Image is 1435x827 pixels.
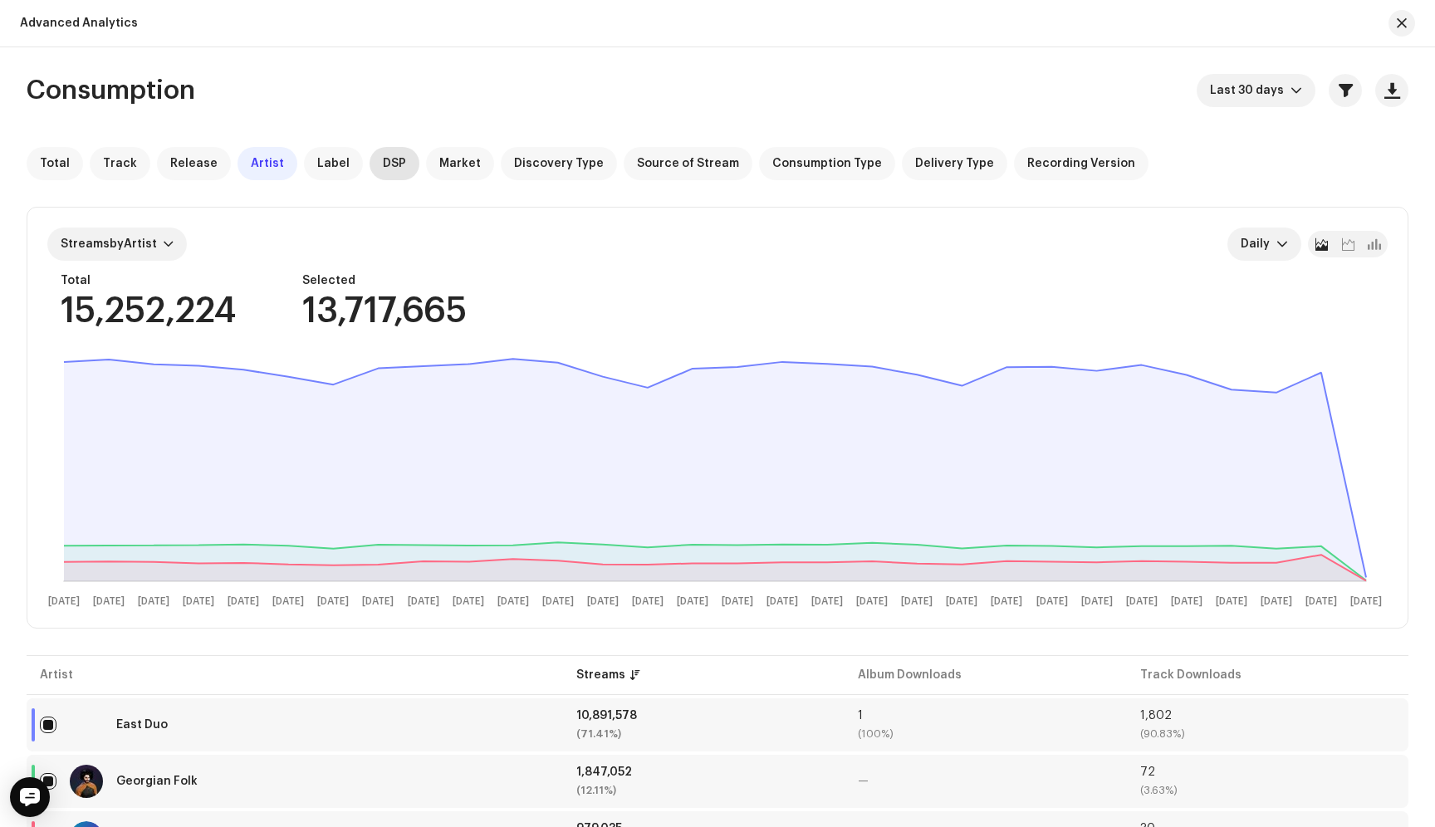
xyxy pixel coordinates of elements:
div: 1 [858,710,1113,722]
span: Discovery Type [514,157,604,170]
span: DSP [383,157,406,170]
div: Selected [302,274,467,287]
text: [DATE] [317,596,349,607]
text: [DATE] [722,596,753,607]
div: 72 [1140,766,1395,778]
text: [DATE] [272,596,304,607]
text: [DATE] [1305,596,1337,607]
div: 1,802 [1140,710,1395,722]
span: Label [317,157,350,170]
div: 1,847,052 [576,766,831,778]
text: [DATE] [1126,596,1158,607]
div: dropdown trigger [1276,228,1288,261]
text: [DATE] [632,596,664,607]
text: [DATE] [677,596,708,607]
text: [DATE] [1081,596,1113,607]
text: [DATE] [362,596,394,607]
text: [DATE] [811,596,843,607]
text: [DATE] [1350,596,1382,607]
div: Open Intercom Messenger [10,777,50,817]
text: [DATE] [587,596,619,607]
div: — [858,776,1113,787]
span: Consumption Type [772,157,882,170]
text: [DATE] [453,596,484,607]
text: [DATE] [991,596,1022,607]
span: Delivery Type [915,157,994,170]
span: Last 30 days [1210,74,1291,107]
text: [DATE] [1036,596,1068,607]
span: Market [439,157,481,170]
div: (3.63%) [1140,785,1395,796]
text: [DATE] [542,596,574,607]
span: Recording Version [1027,157,1135,170]
div: (71.41%) [576,728,831,740]
text: [DATE] [946,596,977,607]
span: Daily [1241,228,1276,261]
div: (12.11%) [576,785,831,796]
div: 10,891,578 [576,710,831,722]
text: [DATE] [408,596,439,607]
text: [DATE] [856,596,888,607]
text: [DATE] [497,596,529,607]
div: (100%) [858,728,1113,740]
text: [DATE] [1171,596,1202,607]
text: [DATE] [1261,596,1292,607]
div: dropdown trigger [1291,74,1302,107]
div: (90.83%) [1140,728,1395,740]
span: Artist [251,157,284,170]
text: [DATE] [1216,596,1247,607]
text: [DATE] [901,596,933,607]
span: Source of Stream [637,157,739,170]
text: [DATE] [766,596,798,607]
